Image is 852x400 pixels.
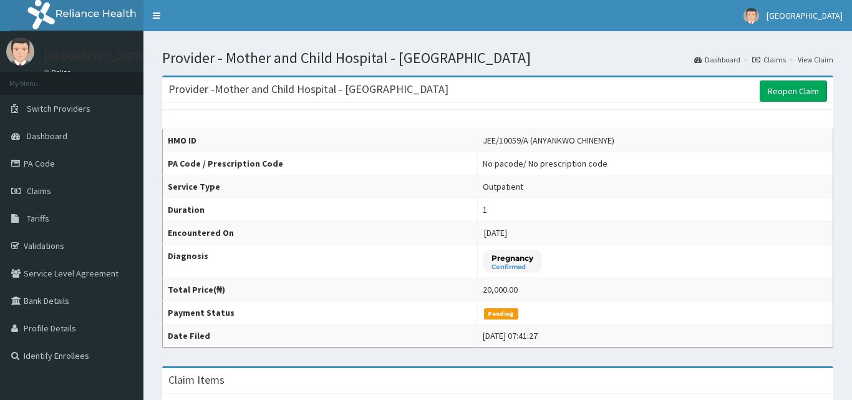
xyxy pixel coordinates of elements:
[163,152,478,175] th: PA Code / Prescription Code
[163,245,478,278] th: Diagnosis
[163,324,478,348] th: Date Filed
[767,10,843,21] span: [GEOGRAPHIC_DATA]
[163,222,478,245] th: Encountered On
[484,308,518,320] span: Pending
[6,37,34,66] img: User Image
[483,180,523,193] div: Outpatient
[27,130,67,142] span: Dashboard
[491,264,533,270] small: Confirmed
[163,129,478,152] th: HMO ID
[798,54,833,65] a: View Claim
[483,329,538,342] div: [DATE] 07:41:27
[168,374,225,386] h3: Claim Items
[168,84,448,95] h3: Provider - Mother and Child Hospital - [GEOGRAPHIC_DATA]
[27,185,51,197] span: Claims
[483,134,614,147] div: JEE/10059/A (ANYANKWO CHINENYE)
[752,54,786,65] a: Claims
[162,50,833,66] h1: Provider - Mother and Child Hospital - [GEOGRAPHIC_DATA]
[694,54,740,65] a: Dashboard
[27,103,90,114] span: Switch Providers
[163,301,478,324] th: Payment Status
[163,198,478,222] th: Duration
[483,283,518,296] div: 20,000.00
[163,278,478,301] th: Total Price(₦)
[163,175,478,198] th: Service Type
[484,227,507,238] span: [DATE]
[483,157,608,170] div: No pacode / No prescription code
[27,213,49,224] span: Tariffs
[44,68,74,77] a: Online
[483,203,487,216] div: 1
[44,51,147,62] p: [GEOGRAPHIC_DATA]
[743,8,759,24] img: User Image
[760,80,827,102] a: Reopen Claim
[491,253,533,263] p: Pregnancy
